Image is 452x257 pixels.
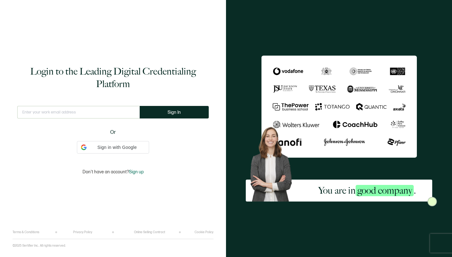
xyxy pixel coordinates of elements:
[318,184,416,197] h2: You are in .
[428,197,437,206] img: Sertifier Login
[83,169,144,175] p: Don't have an account?
[17,65,209,90] h1: Login to the Leading Digital Credentialing Platform
[17,106,140,118] input: Enter your work email address
[140,106,209,118] button: Sign In
[77,141,149,154] div: Sign in with Google
[195,230,213,234] a: Cookie Policy
[13,244,66,248] p: ©2025 Sertifier Inc.. All rights reserved.
[356,185,414,196] span: good company
[89,144,145,151] span: Sign in with Google
[261,55,417,158] img: Sertifier Login - You are in <span class="strong-h">good company</span>.
[13,230,39,234] a: Terms & Conditions
[129,169,144,175] span: Sign up
[246,123,302,202] img: Sertifier Login - You are in <span class="strong-h">good company</span>. Hero
[168,110,181,115] span: Sign In
[134,230,165,234] a: Online Selling Contract
[110,128,116,136] span: Or
[73,230,92,234] a: Privacy Policy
